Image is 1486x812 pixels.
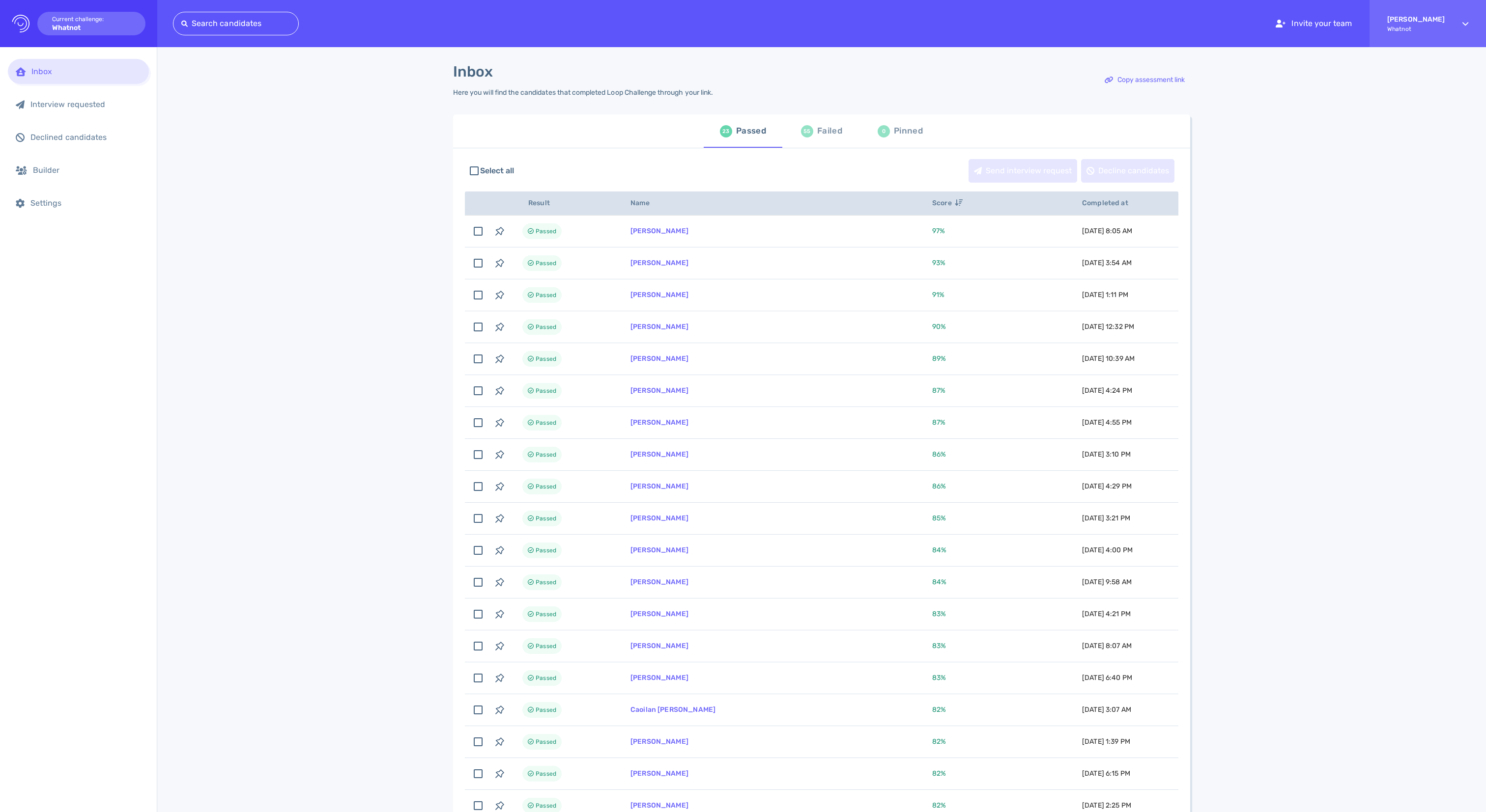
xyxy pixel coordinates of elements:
[630,674,688,682] a: [PERSON_NAME]
[1082,610,1131,618] span: [DATE] 4:21 PM
[536,704,556,716] span: Passed
[536,257,556,269] span: Passed
[1082,801,1131,810] span: [DATE] 2:25 PM
[1099,68,1190,92] button: Copy assessment link
[736,124,766,138] div: Passed
[630,227,688,235] a: [PERSON_NAME]
[630,482,688,490] a: [PERSON_NAME]
[630,354,688,363] a: [PERSON_NAME]
[932,737,946,746] span: 82 %
[31,67,141,76] div: Inbox
[932,514,946,522] span: 85 %
[878,125,890,137] div: 0
[932,418,945,427] span: 87 %
[536,736,556,748] span: Passed
[969,159,1077,183] button: Send interview request
[536,608,556,620] span: Passed
[932,259,945,267] span: 93 %
[1082,450,1131,459] span: [DATE] 3:10 PM
[1082,386,1132,395] span: [DATE] 4:24 PM
[932,578,946,586] span: 84 %
[630,323,688,331] a: [PERSON_NAME]
[536,289,556,301] span: Passed
[1082,705,1131,714] span: [DATE] 3:07 AM
[932,610,946,618] span: 83 %
[1082,674,1132,682] span: [DATE] 6:40 PM
[801,125,813,137] div: 55
[932,450,946,459] span: 86 %
[932,801,946,810] span: 82 %
[630,259,688,267] a: [PERSON_NAME]
[1387,26,1445,32] span: Whatnot
[630,291,688,299] a: [PERSON_NAME]
[536,513,556,524] span: Passed
[1082,354,1135,363] span: [DATE] 10:39 AM
[1082,291,1128,299] span: [DATE] 1:11 PM
[1082,482,1132,490] span: [DATE] 4:29 PM
[1082,546,1133,554] span: [DATE] 4:00 PM
[630,801,688,810] a: [PERSON_NAME]
[932,386,945,395] span: 87 %
[1082,259,1132,267] span: [DATE] 3:54 AM
[536,640,556,652] span: Passed
[630,546,688,554] a: [PERSON_NAME]
[630,610,688,618] a: [PERSON_NAME]
[1387,15,1445,24] strong: [PERSON_NAME]
[30,198,141,208] div: Settings
[1082,642,1132,650] span: [DATE] 8:07 AM
[536,481,556,492] span: Passed
[1082,323,1134,331] span: [DATE] 12:32 PM
[1082,769,1130,778] span: [DATE] 6:15 PM
[969,160,1077,182] div: Send interview request
[1082,418,1132,427] span: [DATE] 4:55 PM
[536,385,556,397] span: Passed
[630,199,661,207] span: Name
[630,737,688,746] a: [PERSON_NAME]
[1082,227,1132,235] span: [DATE] 8:05 AM
[630,450,688,459] a: [PERSON_NAME]
[932,354,946,363] span: 89 %
[30,133,141,142] div: Declined candidates
[932,482,946,490] span: 86 %
[511,191,619,216] th: Result
[630,642,688,650] a: [PERSON_NAME]
[932,674,946,682] span: 83 %
[932,769,946,778] span: 82 %
[630,705,715,714] a: Caoilan [PERSON_NAME]
[536,544,556,556] span: Passed
[932,642,946,650] span: 83 %
[536,321,556,333] span: Passed
[1082,199,1139,207] span: Completed at
[932,323,946,331] span: 90 %
[630,514,688,522] a: [PERSON_NAME]
[630,769,688,778] a: [PERSON_NAME]
[932,291,944,299] span: 91 %
[817,124,842,138] div: Failed
[894,124,923,138] div: Pinned
[1081,159,1174,183] button: Decline candidates
[630,386,688,395] a: [PERSON_NAME]
[33,165,141,175] div: Builder
[536,225,556,237] span: Passed
[630,418,688,427] a: [PERSON_NAME]
[1082,578,1132,586] span: [DATE] 9:58 AM
[720,125,732,137] div: 23
[536,672,556,684] span: Passed
[932,705,946,714] span: 82 %
[536,576,556,588] span: Passed
[1100,69,1190,91] div: Copy assessment link
[30,100,141,109] div: Interview requested
[453,88,713,97] div: Here you will find the candidates that completed Loop Challenge through your link.
[932,227,945,235] span: 97 %
[1082,737,1130,746] span: [DATE] 1:39 PM
[932,199,963,207] span: Score
[630,578,688,586] a: [PERSON_NAME]
[536,417,556,429] span: Passed
[453,63,493,81] h1: Inbox
[536,353,556,365] span: Passed
[480,165,514,177] span: Select all
[932,546,946,554] span: 84 %
[536,800,556,812] span: Passed
[536,449,556,460] span: Passed
[1082,160,1174,182] div: Decline candidates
